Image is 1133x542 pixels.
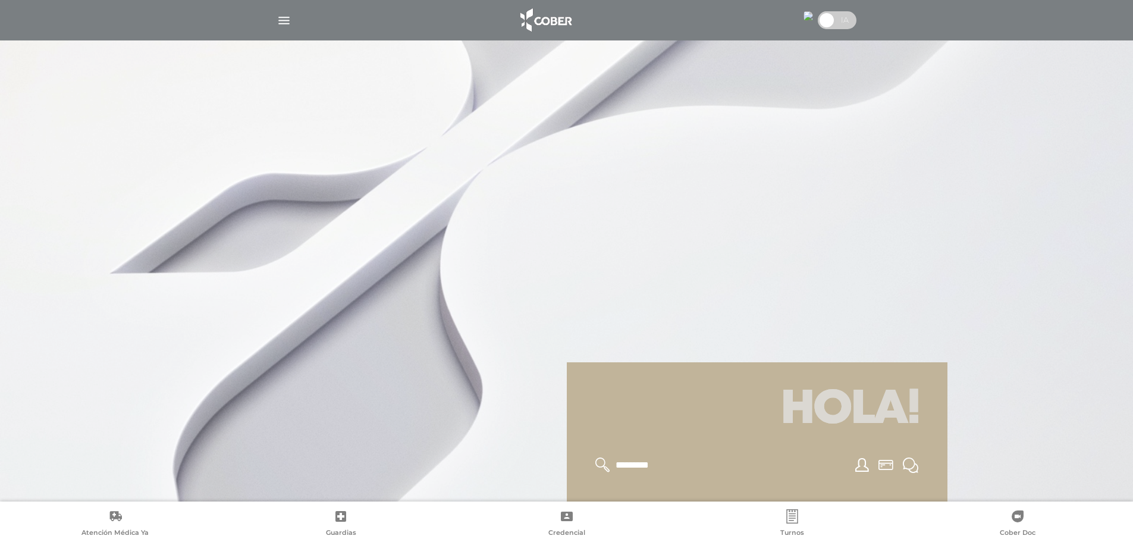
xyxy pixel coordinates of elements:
[514,6,576,35] img: logo_cober_home-white.png
[228,509,453,540] a: Guardias
[804,11,813,21] img: 7339
[905,509,1131,540] a: Cober Doc
[581,377,933,443] h1: Hola!
[780,528,804,539] span: Turnos
[679,509,905,540] a: Turnos
[454,509,679,540] a: Credencial
[277,13,291,28] img: Cober_menu-lines-white.svg
[2,509,228,540] a: Atención Médica Ya
[548,528,585,539] span: Credencial
[326,528,356,539] span: Guardias
[1000,528,1035,539] span: Cober Doc
[81,528,149,539] span: Atención Médica Ya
